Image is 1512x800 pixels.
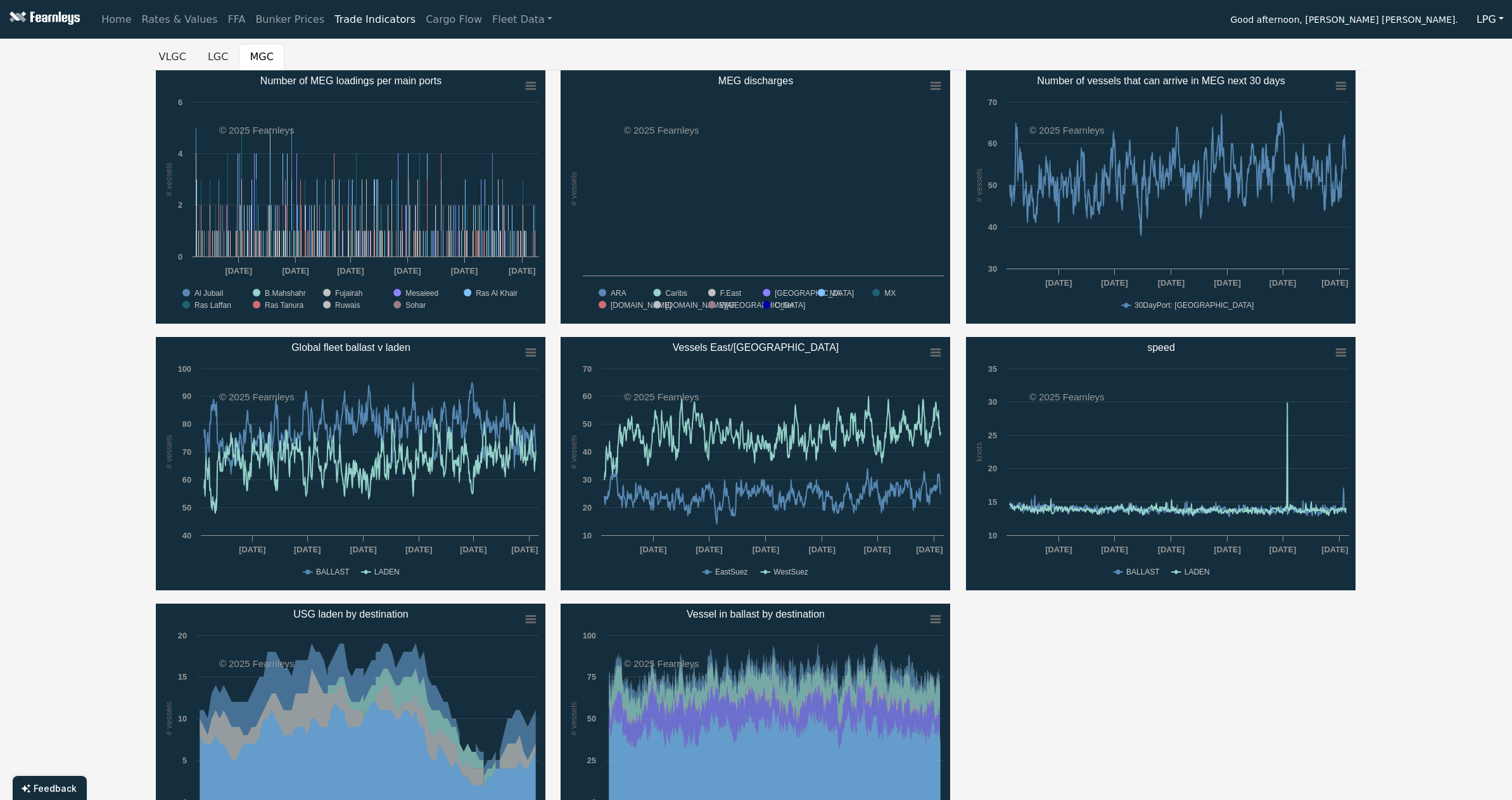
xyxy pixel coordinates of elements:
[350,545,376,554] text: [DATE]
[335,301,360,310] text: Ruwais
[293,609,408,619] text: USG laden by destination
[1230,10,1458,32] span: Good afternoon, [PERSON_NAME] [PERSON_NAME].
[1185,568,1210,576] text: LADEN
[569,172,578,205] text: # vessels
[587,672,596,682] text: 75
[509,266,535,276] text: [DATE]
[809,545,835,554] text: [DATE]
[988,222,997,232] text: 40
[720,301,737,310] text: WAF
[511,545,538,554] text: [DATE]
[624,125,699,136] text: © 2025 Fearnleys
[774,568,808,576] text: WestSuez
[696,545,723,554] text: [DATE]
[1102,545,1128,554] text: [DATE]
[775,301,794,310] text: Other
[163,162,173,196] text: # vessels
[624,391,699,402] text: © 2025 Fearnleys
[265,301,303,310] text: Ras Tanura
[988,181,997,190] text: 50
[219,658,295,669] text: © 2025 Fearnleys
[405,545,431,554] text: [DATE]
[1214,545,1241,554] text: [DATE]
[1046,545,1072,554] text: [DATE]
[569,435,578,469] text: # vessels
[405,301,426,310] text: Sohar
[988,464,997,473] text: 20
[775,289,854,298] text: [GEOGRAPHIC_DATA]
[715,568,747,576] text: EastSuez
[282,266,308,276] text: [DATE]
[666,289,688,298] text: Caribs
[156,337,545,590] svg: Global fleet ballast v laden
[830,289,841,298] text: MA
[988,431,997,440] text: 25
[1468,8,1512,32] button: LPG
[182,419,191,429] text: 80
[753,545,779,554] text: [DATE]
[374,568,399,576] text: LADEN
[219,125,295,136] text: © 2025 Fearnleys
[329,7,421,32] a: Trade Indicators
[988,497,997,507] text: 15
[250,7,329,32] a: Bunker Prices
[177,672,186,682] text: 15
[1029,391,1105,402] text: © 2025 Fearnleys
[974,168,984,202] text: # vessels
[137,7,223,32] a: Rates & Values
[673,342,839,353] text: Vessels East/[GEOGRAPHIC_DATA]
[966,337,1356,590] svg: speed
[583,531,592,540] text: 10
[587,714,596,723] text: 50
[1102,278,1128,288] text: [DATE]
[223,7,251,32] a: FFA
[583,364,592,374] text: 70
[96,7,136,32] a: Home
[182,503,191,512] text: 50
[917,545,943,554] text: [DATE]
[583,631,596,640] text: 100
[988,139,997,148] text: 60
[687,609,825,619] text: Vessel in ballast by destination
[974,442,984,462] text: knots
[1158,545,1185,554] text: [DATE]
[182,756,186,765] text: 5
[182,475,191,485] text: 60
[197,44,239,70] button: LGC
[718,75,793,86] text: MEG discharges
[177,252,182,262] text: 0
[225,266,251,276] text: [DATE]
[294,545,321,554] text: [DATE]
[1322,278,1349,288] text: [DATE]
[182,391,191,401] text: 90
[177,98,182,107] text: 6
[1158,278,1185,288] text: [DATE]
[265,289,306,298] text: B.Mahshahr
[487,7,557,32] a: Fleet Data
[583,391,592,401] text: 60
[1038,75,1285,86] text: Number of vessels that can arrive in MEG next 30 days
[988,397,997,407] text: 30
[624,658,699,669] text: © 2025 Fearnleys
[394,266,421,276] text: [DATE]
[156,70,545,324] svg: Number of MEG loadings per main ports
[885,289,896,298] text: MX
[239,44,284,70] button: MGC
[163,702,173,735] text: # vessels
[640,545,667,554] text: [DATE]
[291,342,410,353] text: Global fleet ballast v laden
[163,435,173,469] text: # vessels
[611,289,626,298] text: ARA
[316,568,350,576] text: BALLAST
[177,631,186,640] text: 20
[587,756,596,765] text: 25
[864,545,891,554] text: [DATE]
[583,419,592,429] text: 50
[337,266,364,276] text: [DATE]
[177,149,182,158] text: 4
[611,301,671,310] text: [DOMAIN_NAME]
[988,364,997,374] text: 35
[988,98,997,107] text: 70
[1126,568,1160,576] text: BALLAST
[1046,278,1072,288] text: [DATE]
